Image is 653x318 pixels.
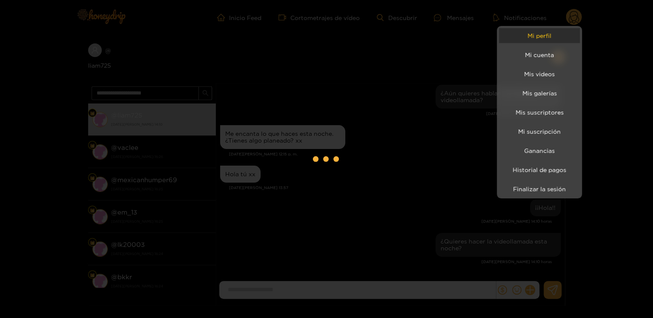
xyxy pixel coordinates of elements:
[524,147,555,154] font: Ganancias
[513,186,566,192] font: Finalizar la sesión
[499,181,580,196] button: Finalizar la sesión
[513,166,566,173] font: Historial de pagos
[524,71,555,77] font: Mis videos
[525,52,554,58] font: Mi cuenta
[499,143,580,158] a: Ganancias
[499,66,580,81] a: Mis videos
[499,105,580,120] a: Mis suscriptores
[516,109,564,115] font: Mis suscriptores
[518,128,561,135] font: Mi suscripción
[499,28,580,43] a: Mi perfil
[499,124,580,139] a: Mi suscripción
[499,162,580,177] a: Historial de pagos
[499,47,580,62] a: Mi cuenta
[527,32,551,39] font: Mi perfil
[499,86,580,100] a: Mis galerías
[522,90,557,96] font: Mis galerías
